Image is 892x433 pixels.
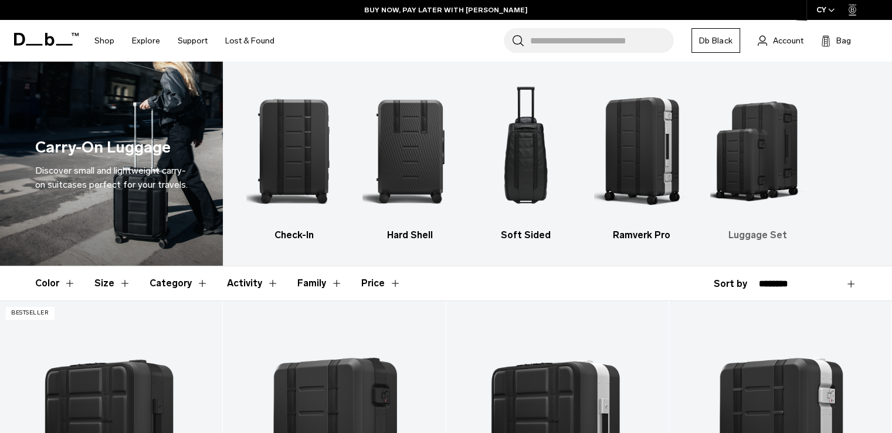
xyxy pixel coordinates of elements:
a: Lost & Found [225,20,274,62]
button: Bag [821,33,851,48]
span: Account [773,35,803,47]
button: Toggle Filter [94,266,131,300]
h3: Hard Shell [362,228,458,242]
h3: Soft Sided [478,228,574,242]
a: Db Soft Sided [478,79,574,242]
span: Discover small and lightweight carry-on suitcases perfect for your travels. [35,165,188,190]
nav: Main Navigation [86,20,283,62]
li: 5 / 5 [710,79,806,242]
li: 2 / 5 [362,79,458,242]
a: Db Check-In [246,79,342,242]
img: Db [710,79,806,222]
button: Toggle Price [361,266,401,300]
button: Toggle Filter [227,266,279,300]
p: Bestseller [6,307,54,319]
button: Toggle Filter [35,266,76,300]
button: Toggle Filter [150,266,208,300]
h3: Luggage Set [710,228,806,242]
a: Support [178,20,208,62]
a: Db Hard Shell [362,79,458,242]
li: 1 / 5 [246,79,342,242]
img: Db [362,79,458,222]
a: Db Luggage Set [710,79,806,242]
h3: Ramverk Pro [594,228,690,242]
img: Db [246,79,342,222]
button: Toggle Filter [297,266,342,300]
a: Shop [94,20,114,62]
a: Db Ramverk Pro [594,79,690,242]
li: 4 / 5 [594,79,690,242]
a: Account [758,33,803,48]
a: Explore [132,20,160,62]
h3: Check-In [246,228,342,242]
li: 3 / 5 [478,79,574,242]
img: Db [478,79,574,222]
h1: Carry-On Luggage [35,136,171,160]
a: BUY NOW, PAY LATER WITH [PERSON_NAME] [364,5,528,15]
img: Db [594,79,690,222]
span: Bag [836,35,851,47]
a: Db Black [691,28,740,53]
